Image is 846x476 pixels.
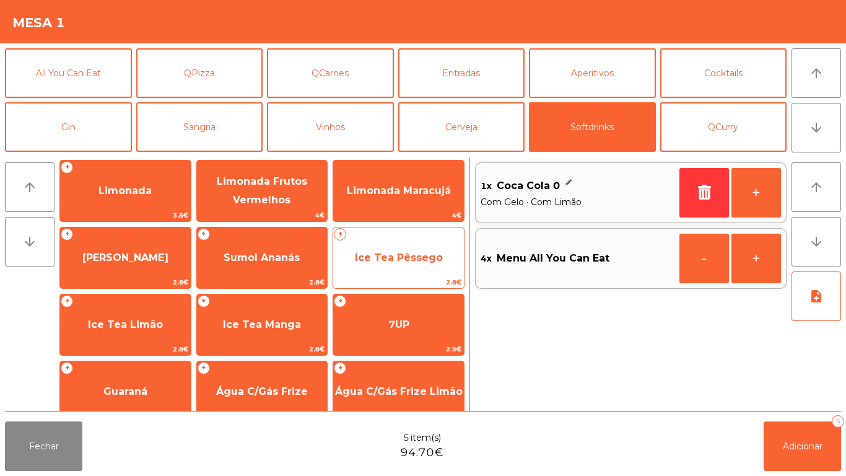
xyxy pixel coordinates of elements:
[224,252,300,263] span: Sumol Ananás
[333,343,464,355] span: 2.9€
[791,48,841,98] button: arrow_upward
[809,289,824,304] i: note_add
[388,319,409,330] span: 7UP
[809,234,824,249] i: arrow_downward
[198,228,210,240] span: +
[5,102,132,152] button: Gin
[197,410,328,422] span: 2.2€
[809,66,824,81] i: arrow_upward
[660,102,787,152] button: QCurry
[783,441,822,452] span: Adicionar
[832,415,844,428] div: 5
[660,48,787,98] button: Cocktails
[216,386,308,397] span: Água C/Gás Frize
[22,180,37,195] i: arrow_upward
[98,185,152,196] span: Limonada
[60,209,191,221] span: 3.5€
[355,252,443,263] span: Ice Tea Pêssego
[197,343,328,355] span: 2.8€
[497,249,609,268] span: Menu All You Can Eat
[197,276,328,288] span: 2.8€
[136,48,263,98] button: QPizza
[61,295,73,307] span: +
[334,295,346,307] span: +
[267,48,394,98] button: QCarnes
[136,102,263,152] button: Sangria
[481,177,492,195] span: 1x
[12,14,65,32] h4: Mesa 1
[88,319,163,330] span: Ice Tea Limão
[731,234,781,283] button: +
[333,410,464,422] span: 2.3€
[334,228,346,240] span: +
[791,271,841,321] button: note_add
[103,386,147,397] span: Guaraná
[267,102,394,152] button: Vinhos
[403,431,409,444] span: 5
[5,217,55,267] button: arrow_downward
[791,103,841,152] button: arrow_downward
[60,276,191,288] span: 2.8€
[198,295,210,307] span: +
[61,362,73,374] span: +
[791,217,841,267] button: arrow_downward
[5,162,55,212] button: arrow_upward
[398,48,525,98] button: Entradas
[347,185,451,196] span: Limonada Maracujá
[61,161,73,174] span: +
[679,234,729,283] button: -
[809,120,824,135] i: arrow_downward
[529,102,656,152] button: Softdrinks
[335,386,463,397] span: Água C/Gás Frize Limão
[764,421,841,471] button: Adicionar5
[223,319,301,330] span: Ice Tea Manga
[731,168,781,218] button: +
[333,276,464,288] span: 2.8€
[217,175,307,206] span: Limonada Frutos Vermelhos
[411,431,441,444] span: item(s)
[481,249,492,268] span: 4x
[791,162,841,212] button: arrow_upward
[497,177,560,195] span: Coca Cola 0
[529,48,656,98] button: Aperitivos
[334,362,346,374] span: +
[82,252,168,263] span: [PERSON_NAME]
[5,421,82,471] button: Fechar
[333,209,464,221] span: 4€
[400,444,443,461] span: 94.70€
[5,48,132,98] button: All You Can Eat
[60,343,191,355] span: 2.8€
[809,180,824,195] i: arrow_upward
[60,410,191,422] span: 2.9€
[22,234,37,249] i: arrow_downward
[198,362,210,374] span: +
[197,209,328,221] span: 4€
[398,102,525,152] button: Cerveja
[61,228,73,240] span: +
[481,195,674,209] span: Com Gelo · Com Limão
